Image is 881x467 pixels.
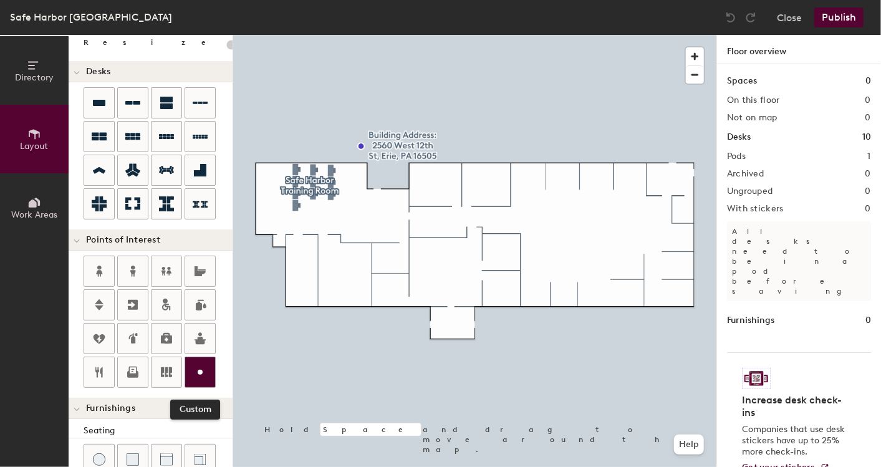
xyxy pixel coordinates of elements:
button: Custom [185,357,216,388]
img: Sticker logo [742,368,771,389]
img: Couch (middle) [160,453,173,466]
h2: 1 [868,152,871,161]
h2: With stickers [727,204,784,214]
span: Points of Interest [86,235,160,245]
h1: 10 [862,130,871,144]
h1: Desks [727,130,751,144]
button: Close [777,7,802,27]
h2: Ungrouped [727,186,773,196]
button: Help [674,435,704,455]
img: Cushion [127,453,139,466]
div: Resize [84,37,221,47]
p: All desks need to be in a pod before saving [727,221,871,301]
h1: 0 [865,314,871,327]
div: Safe Harbor [GEOGRAPHIC_DATA] [10,9,172,25]
h2: 0 [865,204,871,214]
div: Seating [84,424,233,438]
img: Couch (corner) [194,453,206,466]
img: Stool [93,453,105,466]
span: Desks [86,67,110,77]
h2: 0 [865,95,871,105]
h2: Not on map [727,113,777,123]
p: Companies that use desk stickers have up to 25% more check-ins. [742,424,849,458]
button: Publish [814,7,864,27]
img: Redo [744,11,757,24]
h2: On this floor [727,95,780,105]
h2: 0 [865,169,871,179]
span: Layout [21,141,49,152]
h1: Furnishings [727,314,774,327]
h2: 0 [865,186,871,196]
span: Work Areas [11,209,57,220]
span: Furnishings [86,403,135,413]
h4: Increase desk check-ins [742,394,849,419]
h1: Floor overview [717,35,881,64]
span: Directory [15,72,54,83]
img: Undo [725,11,737,24]
h2: 0 [865,113,871,123]
h1: 0 [865,74,871,88]
h2: Pods [727,152,746,161]
h1: Spaces [727,74,757,88]
h2: Archived [727,169,764,179]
